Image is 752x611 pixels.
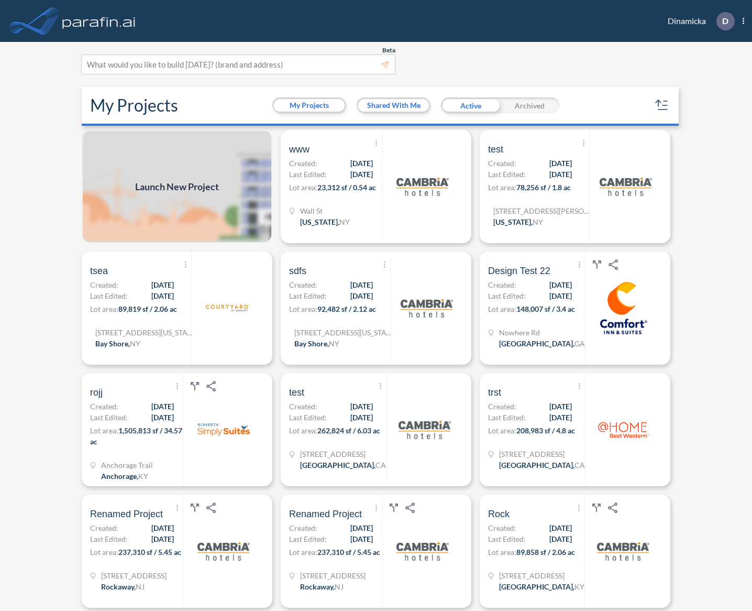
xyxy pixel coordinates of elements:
span: Renamed Project [90,508,163,520]
span: rojj [90,386,103,399]
span: NY [533,217,543,226]
span: 237,310 sf / 5.45 ac [118,548,181,557]
div: New York, NY [300,216,350,227]
span: sdfs [289,265,306,277]
span: Lot area: [488,304,516,313]
span: Lot area: [289,183,317,192]
span: [DATE] [350,158,373,169]
span: [DATE] [350,401,373,412]
span: [DATE] [549,522,572,533]
span: [DATE] [151,279,174,290]
span: Created: [488,522,516,533]
span: Lot area: [488,548,516,557]
span: 23,312 sf / 0.54 ac [317,183,376,192]
span: [US_STATE] , [493,217,533,226]
span: Created: [90,401,118,412]
span: Created: [90,522,118,533]
span: [DATE] [151,401,174,412]
span: [DATE] [151,533,174,544]
span: 148,007 sf / 3.4 ac [516,304,575,313]
span: Created: [488,279,516,290]
span: tsea [90,265,108,277]
span: Created: [289,158,317,169]
span: [DATE] [151,290,174,301]
span: Rockaway , [300,582,335,591]
span: CA [375,461,386,470]
span: [DATE] [350,290,373,301]
span: Lot area: [90,548,118,557]
span: Last Edited: [289,412,327,423]
img: logo [197,403,250,456]
div: Anchorage, KY [101,471,148,482]
span: NY [329,339,339,348]
span: NJ [136,582,145,591]
span: Lot area: [90,304,118,313]
button: My Projects [274,99,345,112]
span: 3876 Auburn Blvd [300,449,386,460]
span: 237,310 sf / 5.45 ac [317,548,380,557]
span: Bay Shore , [294,339,329,348]
span: NJ [335,582,344,591]
span: [DATE] [549,533,572,544]
span: 1,505,813 sf / 34.57 ac [90,426,182,446]
span: Last Edited: [488,290,526,301]
span: Last Edited: [90,412,128,423]
span: [DATE] [151,412,174,423]
span: Lot area: [488,426,516,435]
span: Created: [488,401,516,412]
span: [DATE] [549,290,572,301]
span: www [289,143,309,156]
span: [DATE] [549,412,572,423]
span: Rock [488,508,510,520]
span: Lot area: [289,304,317,313]
img: logo [396,160,449,213]
span: Last Edited: [289,290,327,301]
div: Rockaway, NJ [101,581,145,592]
span: [GEOGRAPHIC_DATA] , [499,461,574,470]
div: Louisville, KY [499,581,584,592]
span: 117 Connecticut Ave [95,327,195,338]
span: [DATE] [350,522,373,533]
img: logo [197,525,250,577]
span: Last Edited: [488,412,526,423]
span: Created: [289,401,317,412]
div: Dinamicka [652,12,744,30]
span: CA [574,461,585,470]
div: Rockaway, NJ [300,581,344,592]
span: [DATE] [350,279,373,290]
span: 65 William St [493,205,593,216]
span: 92,482 sf / 2.12 ac [317,304,376,313]
img: logo [396,525,449,577]
span: Created: [289,522,317,533]
span: 1905 Evergreen Rd [499,570,584,581]
img: logo [598,282,650,334]
span: [GEOGRAPHIC_DATA] , [499,582,574,591]
span: Design Test 22 [488,265,550,277]
span: Last Edited: [289,533,327,544]
span: NY [130,339,140,348]
span: Created: [488,158,516,169]
span: [DATE] [350,533,373,544]
span: Last Edited: [488,169,526,180]
span: Launch New Project [135,180,219,194]
span: [GEOGRAPHIC_DATA] , [300,461,375,470]
img: logo [401,282,453,334]
img: logo [399,403,451,456]
img: logo [600,160,652,213]
button: sort [654,97,670,114]
div: Bay Shore, NY [294,338,339,349]
p: D [722,16,728,26]
span: 208,983 sf / 4.8 ac [516,426,575,435]
span: Created: [90,279,118,290]
img: add [82,130,272,243]
img: logo [202,282,254,334]
span: KY [574,582,584,591]
span: Last Edited: [90,290,128,301]
span: [DATE] [549,169,572,180]
img: logo [60,10,138,31]
span: 262,824 sf / 6.03 ac [317,426,380,435]
span: Last Edited: [289,169,327,180]
span: 321 Mt Hope Ave [101,570,167,581]
span: test [289,386,304,399]
span: [US_STATE] , [300,217,339,226]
